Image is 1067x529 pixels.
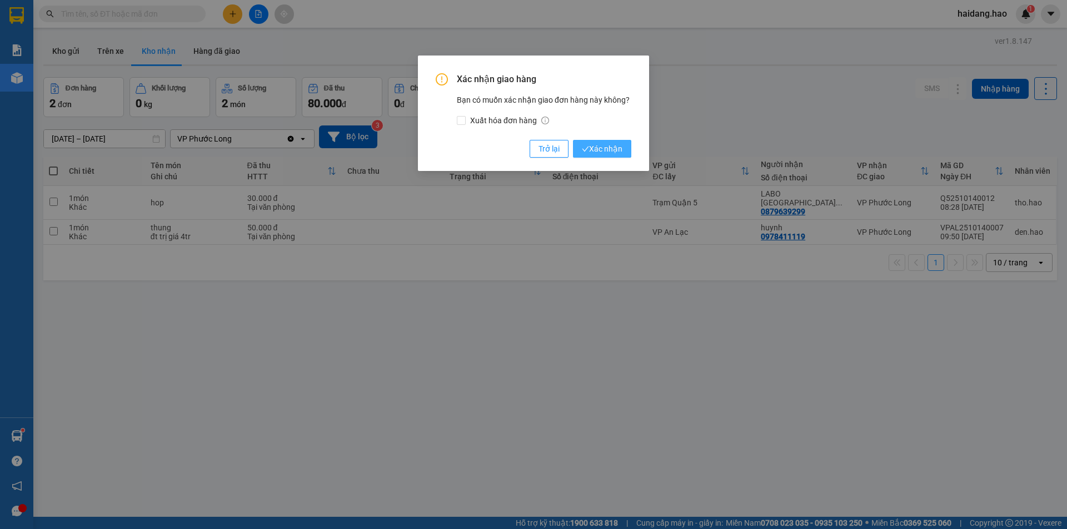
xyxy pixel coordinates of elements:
[541,117,549,124] span: info-circle
[539,143,560,155] span: Trở lại
[457,73,631,85] span: Xác nhận giao hàng
[530,140,569,158] button: Trở lại
[466,114,554,127] span: Xuất hóa đơn hàng
[573,140,631,158] button: checkXác nhận
[582,145,589,153] span: check
[457,94,631,127] div: Bạn có muốn xác nhận giao đơn hàng này không?
[582,143,622,155] span: Xác nhận
[436,73,448,85] span: exclamation-circle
